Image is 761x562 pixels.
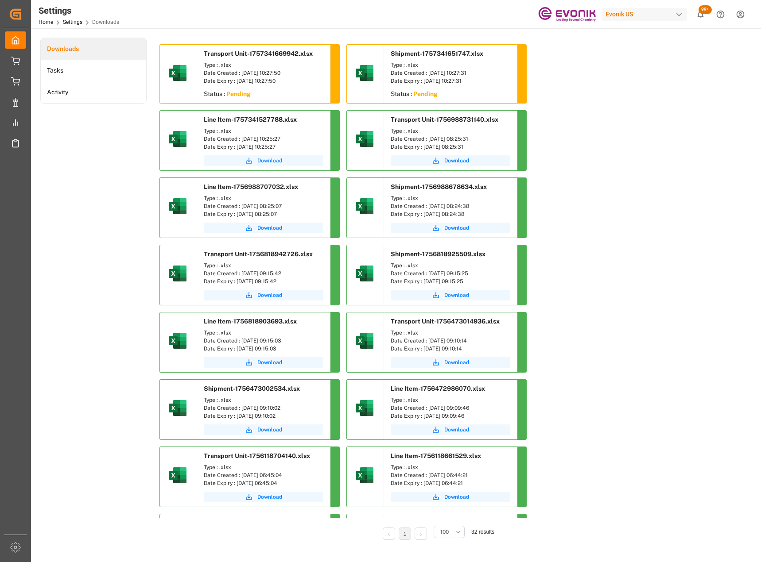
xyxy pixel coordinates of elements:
button: Download [204,223,323,233]
button: Download [204,492,323,502]
button: Download [391,357,510,368]
button: show 100 new notifications [691,4,711,24]
span: Shipment-1757341651747.xlsx [391,50,483,57]
button: open menu [434,526,465,538]
img: microsoft-excel-2019--v1.png [167,465,188,486]
span: Download [444,157,469,165]
span: Download [257,493,282,501]
div: Date Created : [DATE] 06:44:21 [391,471,510,479]
img: microsoft-excel-2019--v1.png [354,263,375,284]
li: Next Page [415,527,427,540]
img: microsoft-excel-2019--v1.png [167,196,188,217]
button: Download [204,357,323,368]
div: Date Created : [DATE] 09:15:03 [204,337,323,345]
span: Download [444,291,469,299]
li: Previous Page [383,527,395,540]
div: Date Created : [DATE] 09:10:02 [204,404,323,412]
div: Date Expiry : [DATE] 09:09:46 [391,412,510,420]
div: Date Expiry : [DATE] 08:25:31 [391,143,510,151]
div: Date Expiry : [DATE] 09:10:14 [391,345,510,353]
div: Date Expiry : [DATE] 10:27:31 [391,77,510,85]
div: Date Created : [DATE] 09:10:14 [391,337,510,345]
span: Transport Unit-1756118704140.xlsx [204,452,310,459]
div: Type : .xlsx [391,329,510,337]
button: Download [204,290,323,300]
img: microsoft-excel-2019--v1.png [167,62,188,84]
div: Type : .xlsx [204,194,323,202]
button: Download [204,424,323,435]
div: Settings [39,4,119,17]
span: Download [257,291,282,299]
span: Download [444,358,469,366]
span: Shipment-1756988678634.xlsx [391,183,487,190]
div: Date Expiry : [DATE] 09:15:03 [204,345,323,353]
span: Download [257,358,282,366]
button: Evonik US [602,6,691,23]
div: Type : .xlsx [391,396,510,404]
span: 32 results [471,529,494,535]
a: Activity [41,81,146,103]
div: Date Created : [DATE] 10:25:27 [204,135,323,143]
button: Download [391,223,510,233]
span: Shipment-1756473002534.xlsx [204,385,300,392]
div: Type : .xlsx [204,329,323,337]
img: microsoft-excel-2019--v1.png [354,128,375,150]
div: Evonik US [602,8,687,21]
span: Download [257,224,282,232]
button: Download [391,492,510,502]
sapn: Pending [226,90,251,97]
div: Date Created : [DATE] 09:09:46 [391,404,510,412]
div: Type : .xlsx [204,396,323,404]
span: Line Item-1756818903693.xlsx [204,318,297,325]
div: Type : .xlsx [204,463,323,471]
div: Date Expiry : [DATE] 06:44:21 [391,479,510,487]
span: Transport Unit-1756988731140.xlsx [391,116,498,123]
span: 99+ [699,5,712,14]
img: Evonik-brand-mark-Deep-Purple-RGB.jpeg_1700498283.jpeg [538,7,596,22]
span: Line Item-1756118661529.xlsx [391,452,481,459]
img: microsoft-excel-2019--v1.png [354,330,375,351]
div: Type : .xlsx [391,61,510,69]
div: Type : .xlsx [204,61,323,69]
span: Download [257,157,282,165]
img: microsoft-excel-2019--v1.png [354,397,375,419]
div: Type : .xlsx [391,262,510,269]
a: Home [39,19,53,25]
img: microsoft-excel-2019--v1.png [354,465,375,486]
div: Date Created : [DATE] 08:25:07 [204,202,323,210]
span: Line Item-1757341527788.xlsx [204,116,297,123]
button: Download [391,290,510,300]
a: Settings [63,19,82,25]
a: Tasks [41,60,146,81]
div: Date Expiry : [DATE] 10:27:50 [204,77,323,85]
div: Type : .xlsx [204,127,323,135]
div: Type : .xlsx [391,127,510,135]
div: Date Created : [DATE] 10:27:50 [204,69,323,77]
div: Date Expiry : [DATE] 09:15:42 [204,277,323,285]
span: Download [257,426,282,434]
span: Download [444,224,469,232]
a: Download [204,155,323,166]
button: Download [391,155,510,166]
span: Line Item-1756988707032.xlsx [204,183,298,190]
a: 1 [404,531,407,537]
img: microsoft-excel-2019--v1.png [167,263,188,284]
img: microsoft-excel-2019--v1.png [354,196,375,217]
a: Download [391,424,510,435]
span: Line Item-1756472986070.xlsx [391,385,485,392]
div: Date Created : [DATE] 09:15:42 [204,269,323,277]
span: Download [444,493,469,501]
div: Date Created : [DATE] 08:24:38 [391,202,510,210]
span: 100 [440,528,449,536]
div: Type : .xlsx [204,262,323,269]
img: microsoft-excel-2019--v1.png [167,330,188,351]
